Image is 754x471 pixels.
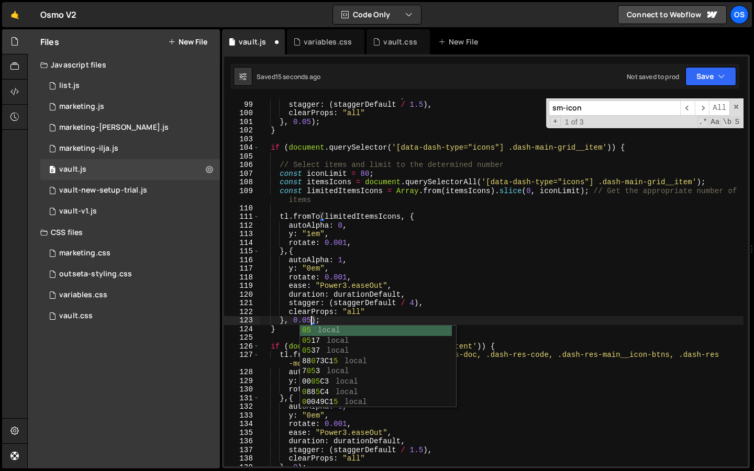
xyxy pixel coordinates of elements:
div: 15 seconds ago [275,72,320,81]
div: 16596/45153.css [40,306,220,327]
span: 1 of 3 [561,118,588,127]
div: 16596/45151.js [40,75,220,96]
div: 121 [224,299,260,308]
div: 16596/45424.js [40,117,220,138]
span: RegExp Search [697,117,708,127]
div: 99 [224,100,260,109]
div: 133 [224,411,260,420]
div: variables.css [59,290,107,300]
span: Alt-Enter [709,100,730,116]
div: vault-new-setup-trial.js [59,186,147,195]
div: 16596/45132.js [40,201,220,222]
div: 16596/45446.css [40,243,220,264]
div: marketing-ilja.js [59,144,118,153]
div: 105 [224,152,260,161]
span: Search In Selection [734,117,740,127]
div: 101 [224,118,260,127]
span: CaseSensitive Search [709,117,720,127]
div: 126 [224,342,260,351]
span: Toggle Replace mode [550,117,561,127]
button: New File [168,38,207,46]
div: vault.css [59,311,93,321]
div: 108 [224,178,260,187]
div: 128 [224,368,260,377]
button: Save [685,67,736,86]
div: 134 [224,420,260,429]
div: 114 [224,239,260,248]
div: marketing-[PERSON_NAME].js [59,123,169,132]
div: 110 [224,204,260,213]
button: Code Only [333,5,421,24]
span: 0 [49,166,56,175]
div: vault.js [59,165,86,174]
div: 116 [224,256,260,265]
div: 130 [224,385,260,394]
div: 125 [224,333,260,342]
div: 100 [224,109,260,118]
div: vault.css [383,37,417,47]
div: CSS files [28,222,220,243]
div: 117 [224,264,260,273]
div: 138 [224,454,260,463]
div: 104 [224,143,260,152]
div: 106 [224,161,260,170]
div: outseta-styling.css [59,270,132,279]
div: 112 [224,221,260,230]
h2: Files [40,36,59,48]
div: 103 [224,135,260,144]
div: 136 [224,437,260,446]
div: 16596/45156.css [40,264,220,285]
div: 127 [224,351,260,368]
div: vault.js [239,37,266,47]
div: variables.css [304,37,352,47]
div: vault-v1.js [59,207,97,216]
div: list.js [59,81,80,91]
div: 111 [224,212,260,221]
div: Osmo V2 [40,8,76,21]
span: ​ [695,100,709,116]
div: marketing.css [59,249,110,258]
div: 122 [224,308,260,317]
div: Not saved to prod [627,72,679,81]
span: Whole Word Search [722,117,733,127]
div: 16596/45133.js [40,159,220,180]
div: 123 [224,316,260,325]
div: 124 [224,325,260,334]
div: 131 [224,394,260,403]
div: 137 [224,446,260,455]
div: 132 [224,402,260,411]
div: 16596/45154.css [40,285,220,306]
div: 118 [224,273,260,282]
div: 129 [224,377,260,386]
a: 🤙 [2,2,28,27]
div: 109 [224,187,260,204]
div: 115 [224,247,260,256]
div: 119 [224,282,260,290]
div: 102 [224,126,260,135]
div: 107 [224,170,260,178]
input: Search for [549,100,680,116]
div: Javascript files [28,54,220,75]
div: 16596/45423.js [40,138,220,159]
div: 16596/45422.js [40,96,220,117]
div: 120 [224,290,260,299]
div: marketing.js [59,102,104,111]
div: 135 [224,429,260,438]
a: Os [730,5,749,24]
div: New File [438,37,482,47]
div: 16596/45152.js [40,180,220,201]
span: ​ [680,100,695,116]
div: Saved [257,72,320,81]
div: 113 [224,230,260,239]
a: Connect to Webflow [618,5,727,24]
